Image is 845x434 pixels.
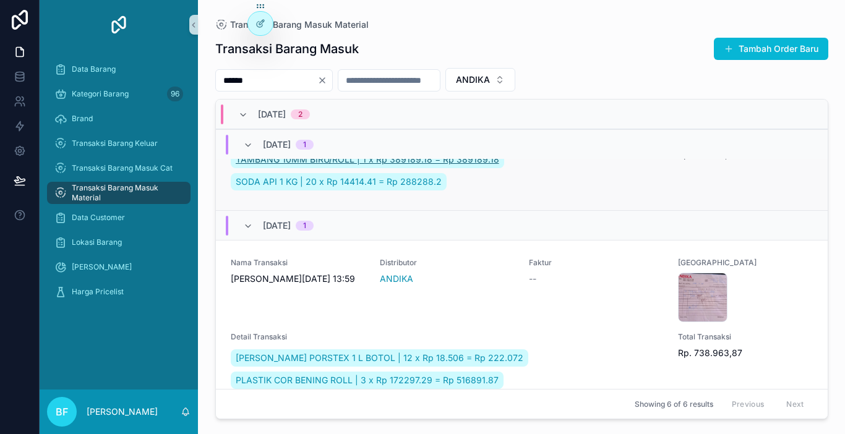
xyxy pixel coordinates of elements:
[231,151,504,168] a: TAMBANG 10MM BIRU/ROLL | 1 x Rp 389189.18 = Rp 389189.18
[109,15,129,35] img: App logo
[635,399,713,409] span: Showing 6 of 6 results
[298,109,302,119] div: 2
[380,273,413,285] a: ANDIKA
[167,87,183,101] div: 96
[47,206,191,229] a: Data Customer
[231,349,528,367] a: [PERSON_NAME] PORSTEX 1 L BOTOL | 12 x Rp 18.506 = Rp 222.072
[47,157,191,179] a: Transaksi Barang Masuk Cat
[236,352,523,364] span: [PERSON_NAME] PORSTEX 1 L BOTOL | 12 x Rp 18.506 = Rp 222.072
[47,83,191,105] a: Kategori Barang96
[72,163,173,173] span: Transaksi Barang Masuk Cat
[236,153,499,166] span: TAMBANG 10MM BIRU/ROLL | 1 x Rp 389189.18 = Rp 389189.18
[72,183,178,203] span: Transaksi Barang Masuk Material
[215,19,369,31] a: Transaksi Barang Masuk Material
[231,273,365,285] span: [PERSON_NAME][DATE] 13:59
[263,219,291,232] span: [DATE]
[72,138,158,148] span: Transaksi Barang Keluar
[678,258,812,268] span: [GEOGRAPHIC_DATA]
[47,182,191,204] a: Transaksi Barang Masuk Material
[529,258,663,268] span: Faktur
[529,273,536,285] span: --
[230,19,369,31] span: Transaksi Barang Masuk Material
[72,213,125,223] span: Data Customer
[236,176,442,188] span: SODA API 1 KG | 20 x Rp 14414.41 = Rp 288288.2
[714,38,828,60] button: Tambah Order Baru
[317,75,332,85] button: Clear
[678,332,812,342] span: Total Transaksi
[236,374,499,386] span: PLASTIK COR BENING ROLL | 3 x Rp 172297.29 = Rp 516891.87
[303,140,306,150] div: 1
[47,256,191,278] a: [PERSON_NAME]
[47,281,191,303] a: Harga Pricelist
[231,372,504,389] a: PLASTIK COR BENING ROLL | 3 x Rp 172297.29 = Rp 516891.87
[72,262,132,272] span: [PERSON_NAME]
[72,89,129,99] span: Kategori Barang
[231,332,664,342] span: Detail Transaksi
[47,58,191,80] a: Data Barang
[215,40,359,57] h1: Transaksi Barang Masuk
[231,173,447,190] a: SODA API 1 KG | 20 x Rp 14414.41 = Rp 288288.2
[303,221,306,231] div: 1
[445,68,515,91] button: Select Button
[456,74,490,86] span: ANDIKA
[258,108,286,121] span: [DATE]
[87,406,158,418] p: [PERSON_NAME]
[72,237,122,247] span: Lokasi Barang
[72,287,124,297] span: Harga Pricelist
[380,258,514,268] span: Distributor
[47,132,191,155] a: Transaksi Barang Keluar
[72,114,93,124] span: Brand
[231,258,365,268] span: Nama Transaksi
[678,347,812,359] span: Rp. 738.963,87
[56,404,68,419] span: BF
[47,231,191,253] a: Lokasi Barang
[263,138,291,151] span: [DATE]
[72,64,116,74] span: Data Barang
[216,240,828,409] a: Nama Transaksi[PERSON_NAME][DATE] 13:59DistributorANDIKAFaktur--[GEOGRAPHIC_DATA]Detail Transaksi...
[40,49,198,319] div: scrollable content
[47,108,191,130] a: Brand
